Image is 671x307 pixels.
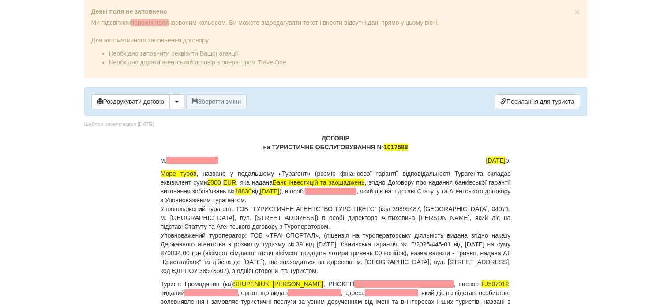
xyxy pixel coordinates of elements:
[131,19,169,26] span: порожні поля
[574,7,580,17] span: ×
[495,94,580,109] a: Посилання для туриста
[91,27,580,67] div: Для автоматичного заповнення договору:
[207,179,221,186] span: 2000
[235,188,252,195] span: 18830
[161,170,197,177] span: Море туров
[186,94,247,109] button: Зберегти зміни
[91,18,580,27] p: Ми підсвітили червоним кольором. Ви можете відредагувати текст і внести відсутні дані прямо у цьо...
[486,157,506,164] span: [DATE]
[574,7,580,16] button: Close
[223,179,236,186] span: EUR
[486,156,511,165] span: р.
[109,58,580,67] li: Необхідно додати агентський договір з оператором TravelOne
[260,188,279,195] span: [DATE]
[109,49,580,58] li: Необхідно заповнити реквізити Вашої агенції
[481,280,509,288] span: FJ507912
[161,169,511,275] p: , назване у подальшому «Турагент» (розмір фінансової гарантії відповідальності Турагента складає ...
[91,94,170,109] button: Роздрукувати договір
[161,156,218,165] span: м.
[91,7,580,16] p: Деякі поля не заповнено
[84,121,154,128] div: Шаблон оновлювався [DATE]
[384,144,408,151] span: 1017588
[233,280,323,288] span: SHUPENIUK [PERSON_NAME]
[273,179,364,186] span: Банк Інвестицій та заощаджень
[161,134,511,152] p: ДОГОВІР на ТУРИСТИЧНЕ ОБСЛУГОВУВАННЯ №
